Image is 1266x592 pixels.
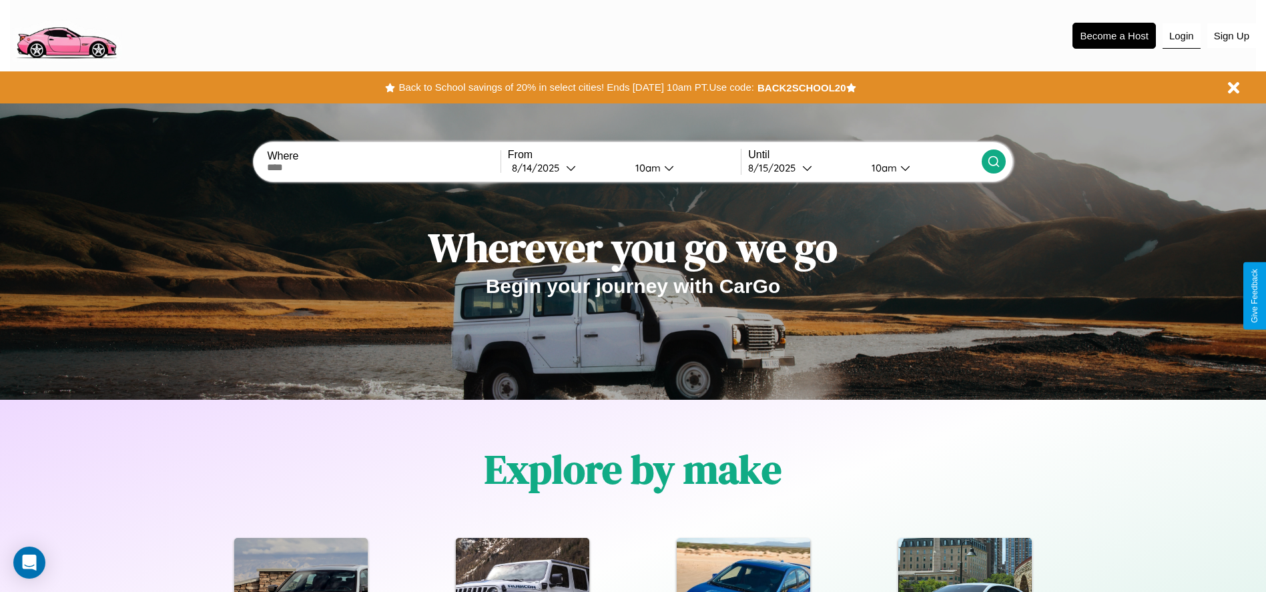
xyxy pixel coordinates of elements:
h1: Explore by make [485,442,781,497]
button: Become a Host [1072,23,1156,49]
button: 10am [861,161,982,175]
label: Where [267,150,500,162]
label: Until [748,149,981,161]
label: From [508,149,741,161]
b: BACK2SCHOOL20 [757,82,846,93]
button: 10am [625,161,741,175]
img: logo [10,7,122,62]
button: Sign Up [1207,23,1256,48]
button: 8/14/2025 [508,161,625,175]
div: Open Intercom Messenger [13,547,45,579]
div: 10am [865,162,900,174]
button: Login [1163,23,1201,49]
button: Back to School savings of 20% in select cities! Ends [DATE] 10am PT.Use code: [395,78,757,97]
div: Give Feedback [1250,269,1259,323]
div: 10am [629,162,664,174]
div: 8 / 15 / 2025 [748,162,802,174]
div: 8 / 14 / 2025 [512,162,566,174]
